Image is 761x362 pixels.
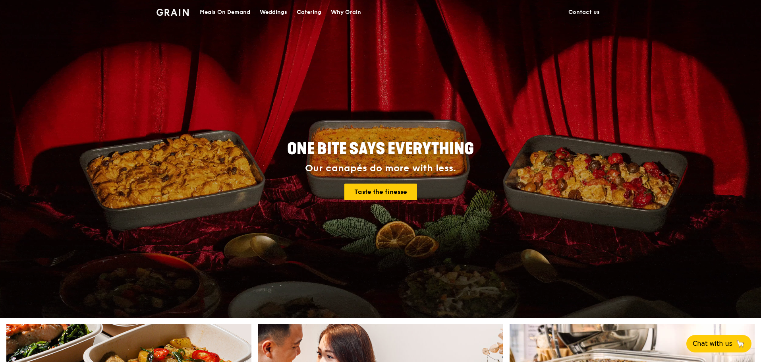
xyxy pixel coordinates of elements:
[686,335,751,352] button: Chat with us🦙
[693,339,732,348] span: Chat with us
[260,0,287,24] div: Weddings
[564,0,605,24] a: Contact us
[255,0,292,24] a: Weddings
[287,139,474,159] span: ONE BITE SAYS EVERYTHING
[331,0,361,24] div: Why Grain
[156,9,189,16] img: Grain
[297,0,321,24] div: Catering
[326,0,366,24] a: Why Grain
[292,0,326,24] a: Catering
[200,0,250,24] div: Meals On Demand
[344,184,417,200] a: Taste the finesse
[238,163,523,174] div: Our canapés do more with less.
[736,339,745,348] span: 🦙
